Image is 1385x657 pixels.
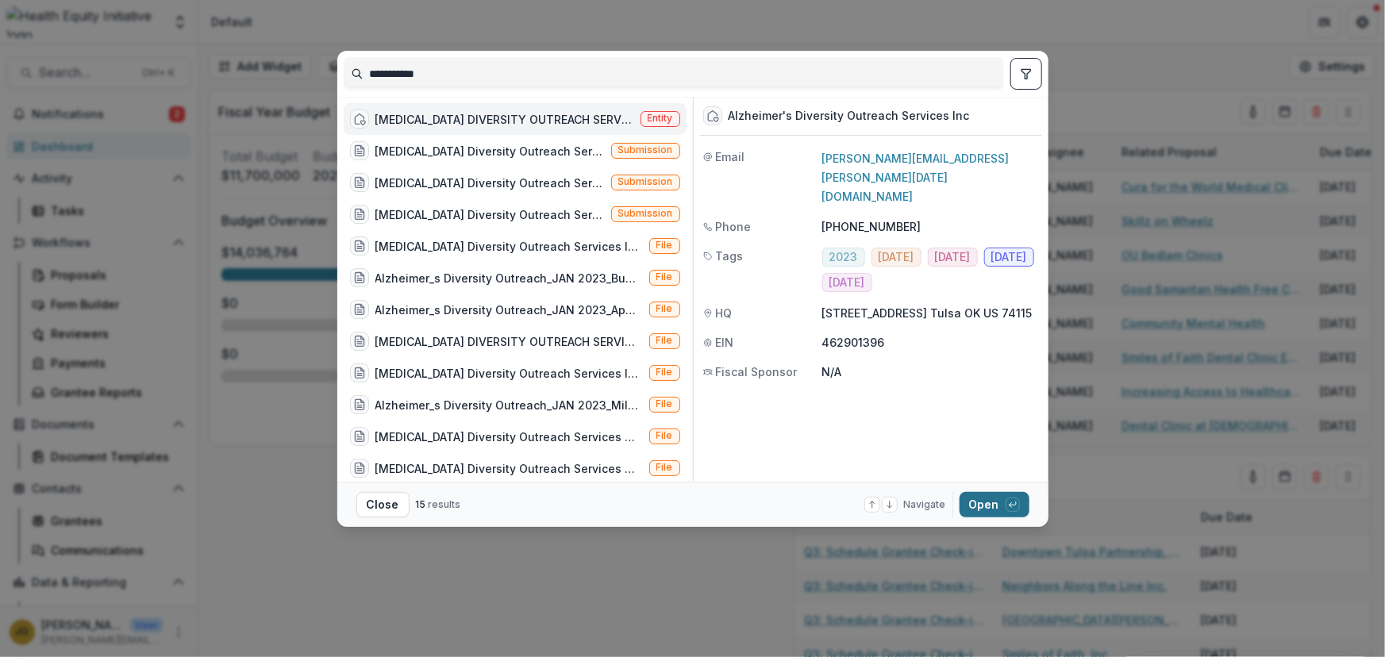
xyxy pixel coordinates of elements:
p: [PHONE_NUMBER] [822,218,1039,235]
button: Open [960,492,1029,517]
span: Submission [618,144,673,156]
div: [MEDICAL_DATA] Diversity Outreach Services Inc - Grant Agreement - [DATE].pdf [375,365,643,382]
button: Close [356,492,410,517]
span: Navigate [904,498,946,512]
div: Alzheimer_s Diversity Outreach_JAN 2023_Application.pdf [375,302,643,318]
span: [DATE] [829,276,865,290]
p: N/A [822,363,1039,380]
span: Submission [618,208,673,219]
div: [MEDICAL_DATA] Diversity Outreach Services Inc - Grant Agreement - [DATE] - Signed.pdf [375,238,643,255]
span: [DATE] [879,251,914,264]
span: Entity [648,113,673,124]
div: Alzheimer_s Diversity Outreach_JAN 2023_Budget.xlsx [375,270,643,286]
div: [MEDICAL_DATA] Diversity Outreach Services W-9 2024.pdf [375,460,643,477]
span: Email [716,148,745,165]
span: EIN [716,334,734,351]
p: [STREET_ADDRESS] Tulsa OK US 74115 [822,305,1039,321]
span: Fiscal Sponsor [716,363,798,380]
div: Alzheimer's Diversity Outreach Services Inc [729,109,970,123]
a: [PERSON_NAME][EMAIL_ADDRESS][PERSON_NAME][DATE][DOMAIN_NAME] [822,152,1010,203]
span: Phone [716,218,752,235]
div: [MEDICAL_DATA] Diversity Outreach Services Inc. - Capacity Building - 5000 - [DATE] [375,143,605,159]
span: 15 [416,498,426,510]
span: HQ [716,305,733,321]
span: File [656,462,673,473]
div: [MEDICAL_DATA] Diversity Outreach Services W-9 2024.pdf [375,428,643,445]
button: toggle filters [1010,58,1042,90]
span: File [656,398,673,409]
div: [MEDICAL_DATA] Diversity Outreach Services Inc. - Family Caregiver Respite Relief Grant Program -... [375,175,605,191]
div: Alzheimer_s Diversity Outreach_JAN 2023_Milestones.pdf [375,397,643,413]
span: File [656,240,673,251]
span: results [429,498,461,510]
div: [MEDICAL_DATA] DIVERSITY OUTREACH SERVICES INC [375,111,634,128]
div: [MEDICAL_DATA] DIVERSITY OUTREACH SERVICES INC - Grant Agreement - [DATE].pdf [375,333,643,350]
div: [MEDICAL_DATA] Diversity Outreach Services Inc. - [MEDICAL_DATA] Diversity Outreach Services - 30... [375,206,605,223]
span: File [656,430,673,441]
span: Tags [716,248,744,264]
span: File [656,303,673,314]
span: File [656,335,673,346]
span: File [656,367,673,378]
p: 462901396 [822,334,1039,351]
span: [DATE] [935,251,971,264]
span: [DATE] [991,251,1027,264]
span: Submission [618,176,673,187]
span: 2023 [829,251,858,264]
span: File [656,271,673,282]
